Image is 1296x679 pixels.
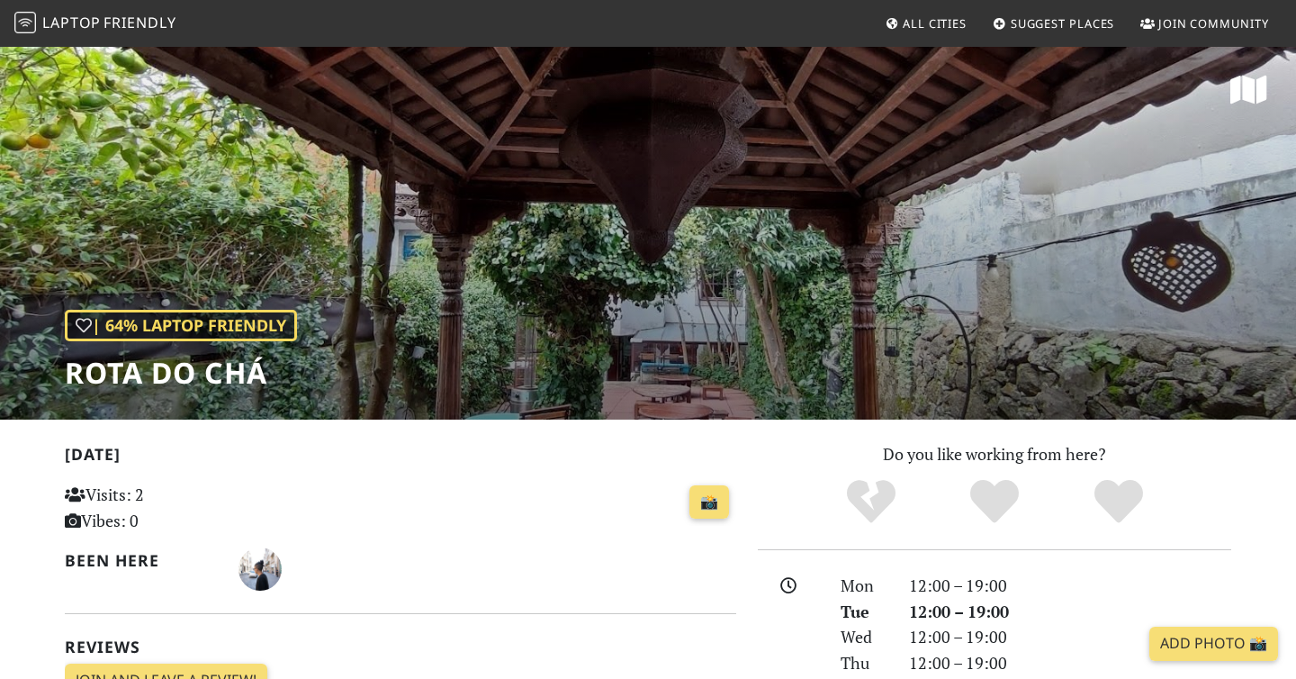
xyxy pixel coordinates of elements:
[898,650,1242,676] div: 12:00 – 19:00
[830,650,898,676] div: Thu
[830,573,898,599] div: Mon
[809,477,933,527] div: No
[898,599,1242,625] div: 12:00 – 19:00
[65,638,736,656] h2: Reviews
[689,485,729,520] a: 📸
[14,12,36,33] img: LaptopFriendly
[65,356,297,390] h1: Rota Do Chá
[898,573,1242,599] div: 12:00 – 19:00
[65,310,297,341] div: | 64% Laptop Friendly
[42,13,101,32] span: Laptop
[877,7,974,40] a: All Cities
[14,8,176,40] a: LaptopFriendly LaptopFriendly
[903,15,967,32] span: All Cities
[238,548,282,591] img: 4467-sully.jpg
[1149,627,1278,661] a: Add Photo 📸
[1011,15,1115,32] span: Suggest Places
[1057,477,1181,527] div: Definitely!
[985,7,1122,40] a: Suggest Places
[103,13,175,32] span: Friendly
[1158,15,1269,32] span: Join Community
[758,441,1231,467] p: Do you like working from here?
[830,624,898,650] div: Wed
[830,599,898,625] div: Tue
[238,557,282,578] span: Sully Badge
[65,482,274,534] p: Visits: 2 Vibes: 0
[898,624,1242,650] div: 12:00 – 19:00
[1133,7,1276,40] a: Join Community
[65,551,217,570] h2: Been here
[65,445,736,471] h2: [DATE]
[932,477,1057,527] div: Yes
